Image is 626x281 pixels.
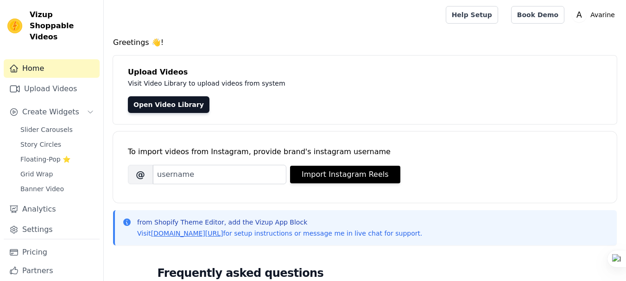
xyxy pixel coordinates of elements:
a: Upload Videos [4,80,100,98]
span: Story Circles [20,140,61,149]
a: Analytics [4,200,100,219]
h4: Upload Videos [128,67,602,78]
button: Create Widgets [4,103,100,121]
button: Import Instagram Reels [290,166,400,183]
button: A Avarine [572,6,619,23]
span: Floating-Pop ⭐ [20,155,70,164]
div: To import videos from Instagram, provide brand's instagram username [128,146,602,157]
input: username [153,165,286,184]
span: @ [128,165,153,184]
span: Vizup Shoppable Videos [30,9,96,43]
a: Floating-Pop ⭐ [15,153,100,166]
a: Settings [4,220,100,239]
a: Help Setup [446,6,498,24]
span: Banner Video [20,184,64,194]
a: Open Video Library [128,96,209,113]
a: Grid Wrap [15,168,100,181]
a: Slider Carousels [15,123,100,136]
span: Grid Wrap [20,169,53,179]
a: Partners [4,262,100,280]
span: Create Widgets [22,106,79,118]
a: [DOMAIN_NAME][URL] [151,230,223,237]
p: Visit Video Library to upload videos from system [128,78,543,89]
p: Visit for setup instructions or message me in live chat for support. [137,229,422,238]
p: Avarine [587,6,619,23]
a: Home [4,59,100,78]
p: from Shopify Theme Editor, add the Vizup App Block [137,218,422,227]
text: A [576,10,582,19]
span: Slider Carousels [20,125,73,134]
a: Story Circles [15,138,100,151]
a: Pricing [4,243,100,262]
img: Vizup [7,19,22,33]
a: Book Demo [511,6,564,24]
h4: Greetings 👋! [113,37,617,48]
a: Banner Video [15,182,100,195]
